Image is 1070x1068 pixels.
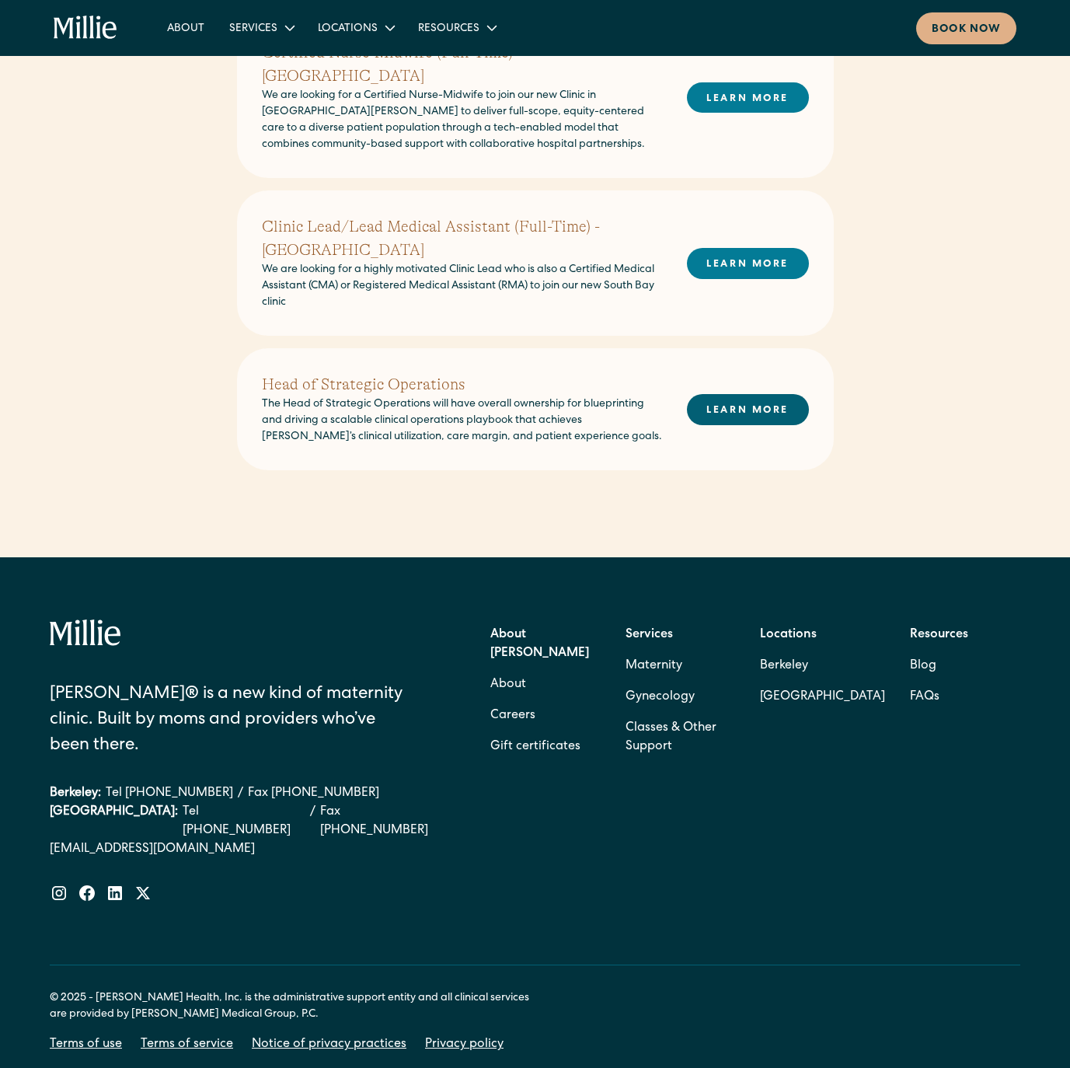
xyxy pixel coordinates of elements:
div: Locations [318,21,378,37]
strong: Resources [910,629,968,641]
a: Maternity [626,651,682,682]
p: We are looking for a highly motivated Clinic Lead who is also a Certified Medical Assistant (CMA)... [262,262,662,311]
div: Services [217,15,305,40]
a: Careers [490,700,535,731]
a: FAQs [910,682,939,713]
a: Terms of use [50,1035,122,1054]
a: Classes & Other Support [626,713,736,763]
a: Gynecology [626,682,695,713]
div: Book now [932,22,1001,38]
a: Privacy policy [425,1035,504,1054]
a: Berkeley [760,651,885,682]
a: Notice of privacy practices [252,1035,406,1054]
a: LEARN MORE [687,394,809,424]
a: home [54,16,117,40]
strong: Services [626,629,673,641]
div: / [310,803,315,840]
p: We are looking for a Certified Nurse-Midwife to join our new Clinic in [GEOGRAPHIC_DATA][PERSON_N... [262,88,662,153]
a: Gift certificates [490,731,580,763]
h2: Clinic Lead/Lead Medical Assistant (Full-Time) - [GEOGRAPHIC_DATA] [262,215,662,262]
div: Berkeley: [50,784,101,803]
div: Resources [418,21,479,37]
div: © 2025 - [PERSON_NAME] Health, Inc. is the administrative support entity and all clinical service... [50,990,547,1023]
a: [EMAIL_ADDRESS][DOMAIN_NAME] [50,840,448,859]
h2: Certified Nurse-Midwife (Full-Time) - [GEOGRAPHIC_DATA] [262,41,662,88]
a: [GEOGRAPHIC_DATA] [760,682,885,713]
div: [GEOGRAPHIC_DATA]: [50,803,178,840]
a: LEARN MORE [687,248,809,278]
h2: Head of Strategic Operations [262,373,662,396]
a: LEARN MORE [687,82,809,113]
strong: Locations [760,629,817,641]
a: About [155,15,217,40]
div: Services [229,21,277,37]
div: / [238,784,243,803]
a: Tel [PHONE_NUMBER] [183,803,305,840]
strong: About [PERSON_NAME] [490,629,589,660]
p: The Head of Strategic Operations will have overall ownership for blueprinting and driving a scala... [262,396,662,445]
a: Terms of service [141,1035,233,1054]
div: Locations [305,15,406,40]
a: Fax [PHONE_NUMBER] [320,803,447,840]
a: About [490,669,526,700]
a: Book now [916,12,1016,44]
a: Blog [910,651,936,682]
a: Fax [PHONE_NUMBER] [248,784,379,803]
div: [PERSON_NAME]® is a new kind of maternity clinic. Built by moms and providers who’ve been there. [50,682,416,759]
a: Tel [PHONE_NUMBER] [106,784,233,803]
div: Resources [406,15,507,40]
